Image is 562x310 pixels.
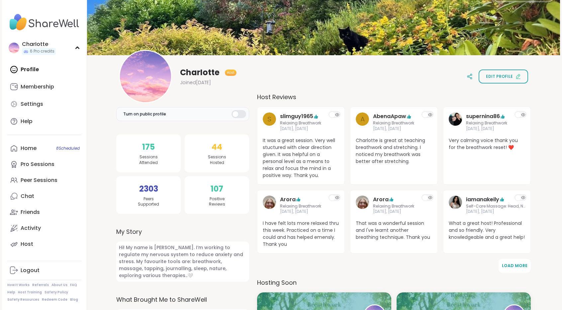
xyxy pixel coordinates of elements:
img: CharIotte [9,43,19,53]
a: Arora [356,196,369,215]
span: [DATE], [DATE] [466,126,508,132]
img: Arora [356,196,369,209]
span: Relaxing Breathwork [280,204,322,209]
a: Arora [263,196,276,215]
a: A [356,112,369,132]
a: Friends [7,204,81,220]
span: Relaxing Breathwork [373,204,415,209]
img: supernina86 [449,112,462,126]
span: 44 [212,141,222,153]
span: 2303 [139,183,158,195]
label: My Story [116,227,249,236]
div: Host [21,240,33,248]
a: Referrals [32,283,49,287]
a: iamanakeily [466,196,499,204]
div: Friends [21,209,40,216]
span: Host [227,70,234,75]
a: supernina86 [466,112,500,120]
div: Activity [21,225,41,232]
a: Help [7,113,81,129]
span: [DATE], [DATE] [280,126,322,132]
a: Pro Sessions [7,156,81,172]
div: Pro Sessions [21,161,54,168]
a: Arora [280,196,296,204]
span: Relaxing Breathwork [466,120,508,126]
div: CharIotte [22,41,56,48]
span: A [360,114,365,124]
span: 175 [142,141,155,153]
a: Safety Policy [45,290,68,295]
a: Activity [7,220,81,236]
span: [DATE], [DATE] [466,209,525,215]
a: Chat [7,188,81,204]
a: Peer Sessions [7,172,81,188]
label: What Brought Me to ShareWell [116,295,249,304]
img: Arora [263,196,276,209]
span: Load More [502,263,527,268]
a: Arora [373,196,389,204]
a: Host Training [18,290,42,295]
h3: Hosting Soon [257,278,531,287]
a: How It Works [7,283,30,287]
a: Logout [7,262,81,278]
span: It was a great session. Very well stuctured with clear direction given. It was helpful on a perso... [263,137,339,179]
span: Hi! My name is [PERSON_NAME]. I‘m working to regulate my nervous system to reduce anxiety and str... [116,241,249,282]
a: About Us [51,283,67,287]
a: Redeem Code [42,297,67,302]
span: Self-Care Massage: Head, Neck & Shoulders [466,204,525,209]
img: ShareWell Nav Logo [7,11,81,34]
span: s [267,114,271,124]
span: Positive Reviews [209,196,225,208]
a: Home8Scheduled [7,140,81,156]
span: Very calming voice thank you for the breathwork reset! ❤️ [449,137,525,151]
span: [DATE], [DATE] [280,209,322,215]
span: Relaxing Breathwork [373,120,415,126]
span: 8 Scheduled [56,146,80,151]
img: CharIotte [120,51,171,102]
span: That was a wonderful session and I've learnt another breathing technique. Thank you [356,220,432,241]
a: AbenaApaw [373,112,406,120]
a: Help [7,290,15,295]
span: CharIotte [180,67,220,78]
span: Edit profile [486,74,513,79]
a: Host [7,236,81,252]
a: FAQ [70,283,77,287]
span: I have felt lots more relaxed thru this week. Practiced on a time I could and has helped emensly.... [263,220,339,248]
div: Help [21,118,33,125]
a: iamanakeily [449,196,462,215]
button: Load More [499,259,531,273]
a: s [263,112,276,132]
span: Relaxing Breathwork [280,120,322,126]
span: Sessions Hosted [208,154,226,166]
span: 107 [211,183,223,195]
div: Peer Sessions [21,177,57,184]
div: Chat [21,193,34,200]
span: [DATE], [DATE] [373,209,415,215]
div: Membership [21,83,54,90]
a: Safety Resources [7,297,39,302]
span: Peers Supported [138,196,159,208]
a: Settings [7,96,81,112]
div: Logout [21,267,40,274]
a: supernina86 [449,112,462,132]
span: What a great host! Professional and so friendly. Very knowledgeable and a great help! [449,220,525,241]
span: Charlotte is great at teaching breathwork and stretching. I noticed my breathwork was better afte... [356,137,432,165]
a: Membership [7,79,81,95]
a: Blog [70,297,78,302]
span: Turn on public profile [123,111,166,117]
span: [DATE], [DATE] [373,126,415,132]
span: Sessions Attended [139,154,158,166]
button: Edit profile [479,70,528,83]
div: Settings [21,100,43,108]
img: iamanakeily [449,196,462,209]
span: 6 Pro credits [30,49,54,54]
div: Home [21,145,37,152]
span: Joined [DATE] [180,79,211,86]
a: slimguy1965 [280,112,313,120]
